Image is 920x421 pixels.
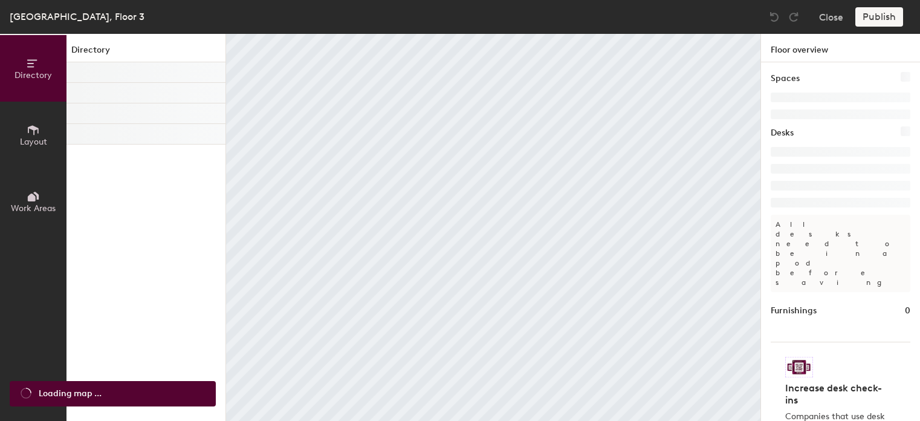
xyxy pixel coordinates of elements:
h1: 0 [905,304,910,318]
h4: Increase desk check-ins [785,382,889,406]
img: Sticker logo [785,357,813,377]
span: Work Areas [11,203,56,214]
span: Loading map ... [39,387,102,400]
img: Redo [788,11,800,23]
span: Directory [15,70,52,80]
h1: Spaces [771,72,800,85]
p: All desks need to be in a pod before saving [771,215,910,292]
h1: Directory [66,44,225,62]
img: Undo [768,11,780,23]
div: [GEOGRAPHIC_DATA], Floor 3 [10,9,144,24]
button: Close [819,7,843,27]
span: Layout [20,137,47,147]
h1: Floor overview [761,34,920,62]
h1: Furnishings [771,304,817,318]
h1: Desks [771,126,794,140]
canvas: Map [226,34,760,421]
